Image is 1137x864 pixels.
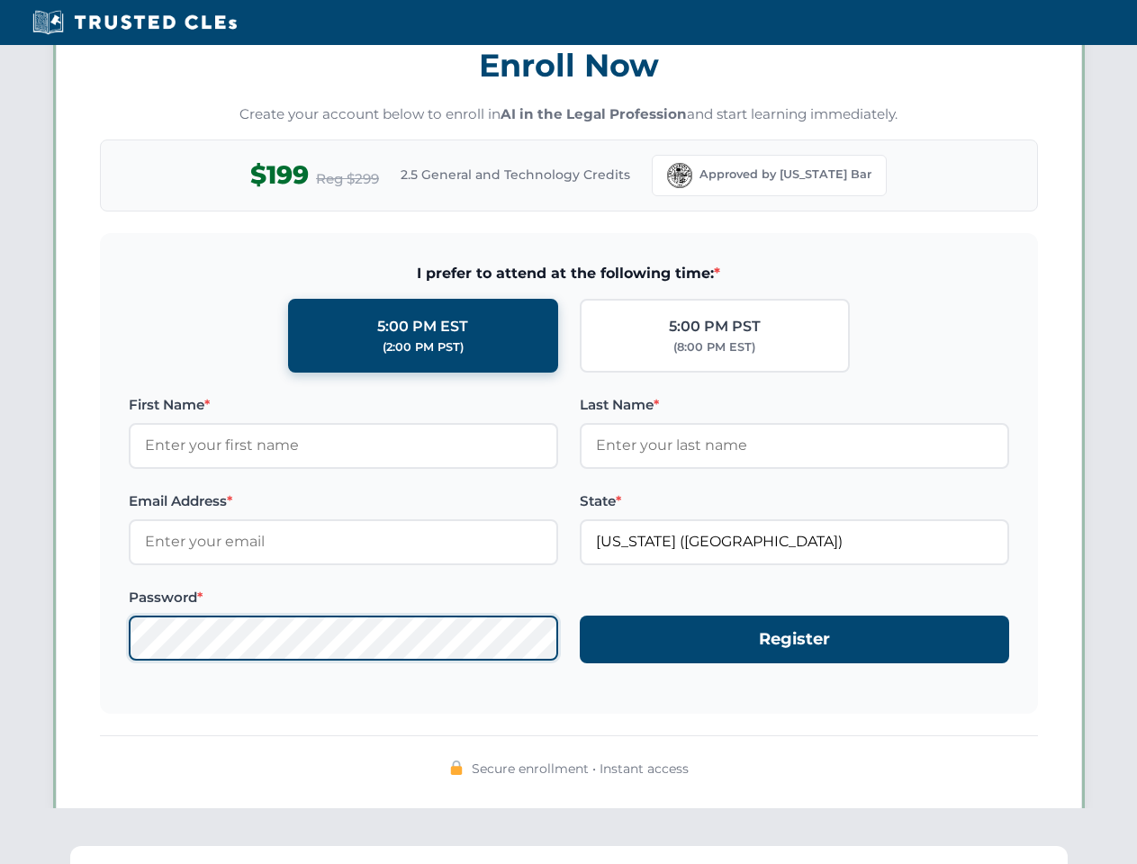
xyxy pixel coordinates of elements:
[129,394,558,416] label: First Name
[129,423,558,468] input: Enter your first name
[673,338,755,356] div: (8:00 PM EST)
[27,9,242,36] img: Trusted CLEs
[472,759,689,778] span: Secure enrollment • Instant access
[129,262,1009,285] span: I prefer to attend at the following time:
[669,315,761,338] div: 5:00 PM PST
[383,338,464,356] div: (2:00 PM PST)
[250,155,309,195] span: $199
[129,490,558,512] label: Email Address
[129,519,558,564] input: Enter your email
[100,37,1038,94] h3: Enroll Now
[699,166,871,184] span: Approved by [US_STATE] Bar
[667,163,692,188] img: Florida Bar
[449,760,464,775] img: 🔒
[580,490,1009,512] label: State
[580,394,1009,416] label: Last Name
[580,423,1009,468] input: Enter your last name
[316,168,379,190] span: Reg $299
[377,315,468,338] div: 5:00 PM EST
[401,165,630,184] span: 2.5 General and Technology Credits
[129,587,558,608] label: Password
[501,105,687,122] strong: AI in the Legal Profession
[580,616,1009,663] button: Register
[100,104,1038,125] p: Create your account below to enroll in and start learning immediately.
[580,519,1009,564] input: Florida (FL)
